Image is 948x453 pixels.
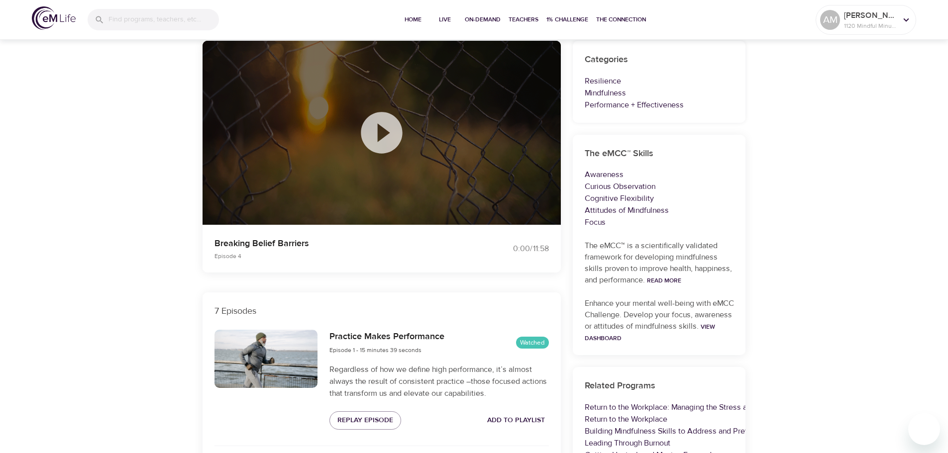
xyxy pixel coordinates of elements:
p: Curious Observation [585,181,734,192]
button: Replay Episode [329,411,401,430]
span: On-Demand [465,14,501,25]
p: Awareness [585,169,734,181]
span: Add to Playlist [487,414,545,427]
p: Regardless of how we define high performance, it’s almost always the result of consistent practic... [329,363,548,399]
iframe: Button to launch messaging window [908,413,940,445]
p: 7 Episodes [214,304,549,318]
h6: The eMCC™ Skills [585,147,734,161]
p: Resilience [585,75,734,87]
a: Read More [647,276,681,284]
h6: Practice Makes Performance [329,330,444,344]
a: Return to the Workplace: Managing the Stress and Anxiety [585,402,784,412]
span: The Connection [596,14,646,25]
p: Focus [585,216,734,228]
button: Add to Playlist [483,411,549,430]
p: Episode 4 [214,252,462,261]
span: Home [401,14,425,25]
a: View Dashboard [585,323,715,342]
a: Leading Through Burnout [585,438,670,448]
span: Teachers [509,14,538,25]
h6: Categories [585,53,734,67]
p: Performance + Effectiveness [585,99,734,111]
p: Breaking Belief Barriers [214,237,462,250]
h6: Related Programs [585,379,734,393]
span: Watched [516,338,549,348]
p: 1120 Mindful Minutes [844,21,897,30]
p: Cognitive Flexibility [585,192,734,204]
span: 1% Challenge [546,14,588,25]
input: Find programs, teachers, etc... [108,9,219,30]
p: The eMCC™ is a scientifically validated framework for developing mindfulness skills proven to imp... [585,240,734,286]
div: AM [820,10,840,30]
span: Episode 1 - 15 minutes 39 seconds [329,346,421,354]
span: Live [433,14,457,25]
a: Return to the Workplace [585,414,667,424]
span: Replay Episode [337,414,393,427]
p: Enhance your mental well-being with eMCC Challenge. Develop your focus, awareness or attitudes of... [585,298,734,344]
a: Building Mindfulness Skills to Address and Prevent Burnout [585,426,788,436]
p: [PERSON_NAME] [844,9,897,21]
img: logo [32,6,76,30]
p: Mindfulness [585,87,734,99]
p: Attitudes of Mindfulness [585,204,734,216]
div: 0:00 / 11:58 [474,243,549,255]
